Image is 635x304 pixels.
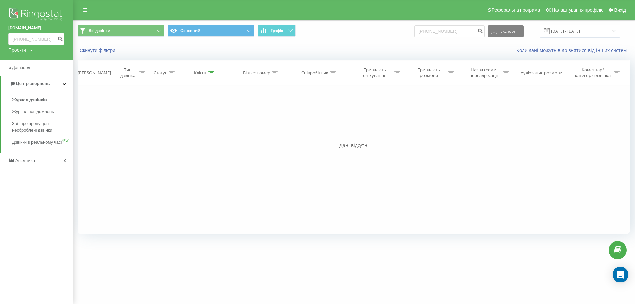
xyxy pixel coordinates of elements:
[194,70,207,76] div: Клієнт
[12,109,54,115] span: Журнал повідомлень
[466,67,501,78] div: Назва схеми переадресації
[613,267,628,282] div: Open Intercom Messenger
[521,70,562,76] div: Аудіозапис розмови
[12,118,73,136] a: Звіт про пропущені необроблені дзвінки
[78,25,164,37] button: Всі дзвінки
[118,67,138,78] div: Тип дзвінка
[12,106,73,118] a: Журнал повідомлень
[15,158,35,163] span: Аналiтика
[552,7,603,13] span: Налаштування профілю
[16,81,50,86] span: Центр звернень
[8,33,64,45] input: Пошук за номером
[492,7,540,13] span: Реферальна програма
[12,65,30,70] span: Дашборд
[12,139,62,146] span: Дзвінки в реальному часі
[12,97,47,103] span: Журнал дзвінків
[573,67,612,78] div: Коментар/категорія дзвінка
[414,25,485,37] input: Пошук за номером
[78,142,630,149] div: Дані відсутні
[12,120,69,134] span: Звіт про пропущені необроблені дзвінки
[301,70,328,76] div: Співробітник
[614,7,626,13] span: Вихід
[12,94,73,106] a: Журнал дзвінків
[8,47,26,53] div: Проекти
[357,67,393,78] div: Тривалість очікування
[243,70,270,76] div: Бізнес номер
[1,76,73,92] a: Центр звернень
[488,25,524,37] button: Експорт
[8,7,64,23] img: Ringostat logo
[78,47,119,53] button: Скинути фільтри
[258,25,296,37] button: Графік
[411,67,446,78] div: Тривалість розмови
[271,28,283,33] span: Графік
[12,136,73,148] a: Дзвінки в реальному часіNEW
[168,25,254,37] button: Основний
[89,28,110,33] span: Всі дзвінки
[8,25,64,31] a: [DOMAIN_NAME]
[154,70,167,76] div: Статус
[516,47,630,53] a: Коли дані можуть відрізнятися вiд інших систем
[78,70,111,76] div: [PERSON_NAME]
